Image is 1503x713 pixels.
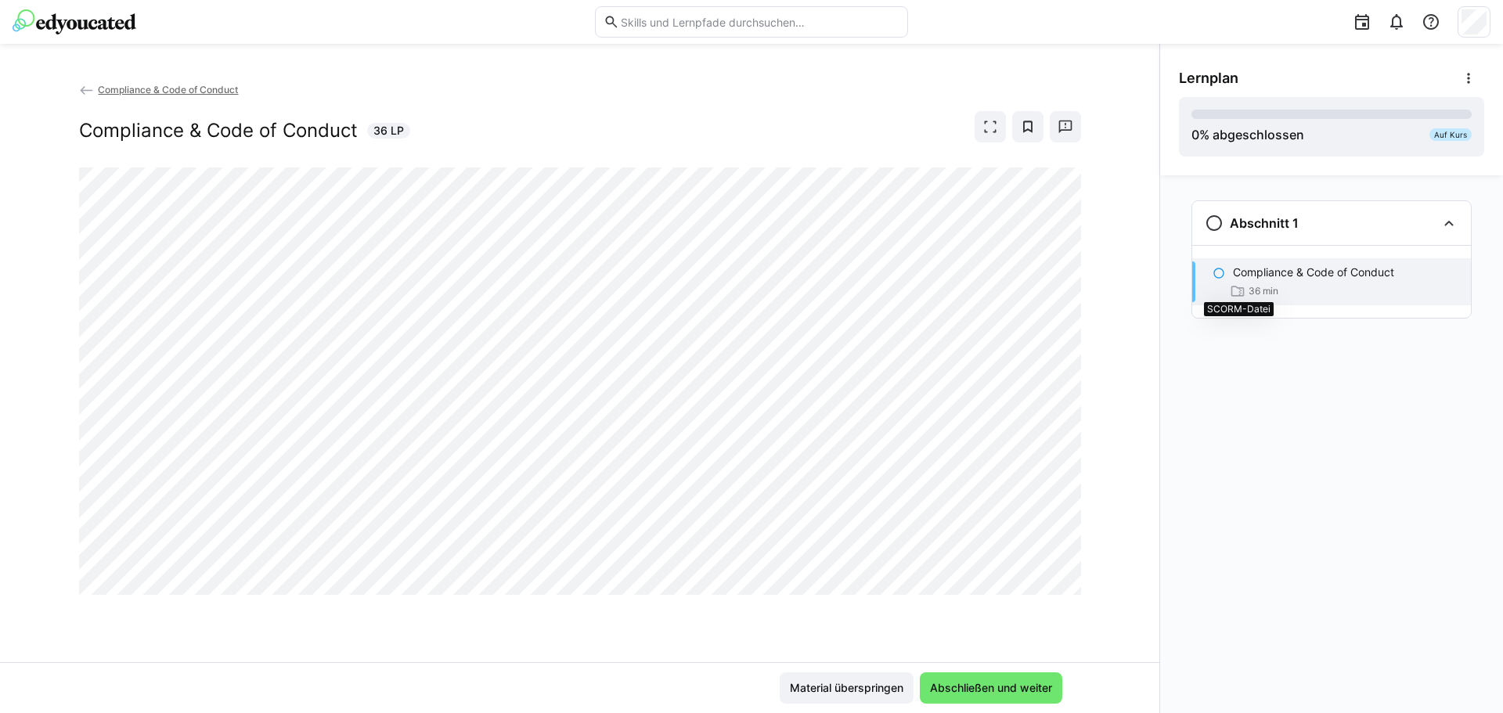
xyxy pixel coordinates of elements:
span: 36 LP [373,123,404,139]
h3: Abschnitt 1 [1230,215,1299,231]
div: Auf Kurs [1429,128,1472,141]
div: SCORM-Datei [1204,302,1274,316]
span: Abschließen und weiter [928,680,1054,696]
p: Compliance & Code of Conduct [1233,265,1394,280]
div: % abgeschlossen [1191,125,1304,144]
button: Material überspringen [780,672,914,704]
span: 36 min [1249,285,1278,297]
span: Lernplan [1179,70,1238,87]
h2: Compliance & Code of Conduct [79,119,358,142]
button: Abschließen und weiter [920,672,1062,704]
span: Material überspringen [788,680,906,696]
span: 0 [1191,127,1199,142]
a: Compliance & Code of Conduct [79,84,239,95]
span: Compliance & Code of Conduct [98,84,238,95]
input: Skills und Lernpfade durchsuchen… [619,15,899,29]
